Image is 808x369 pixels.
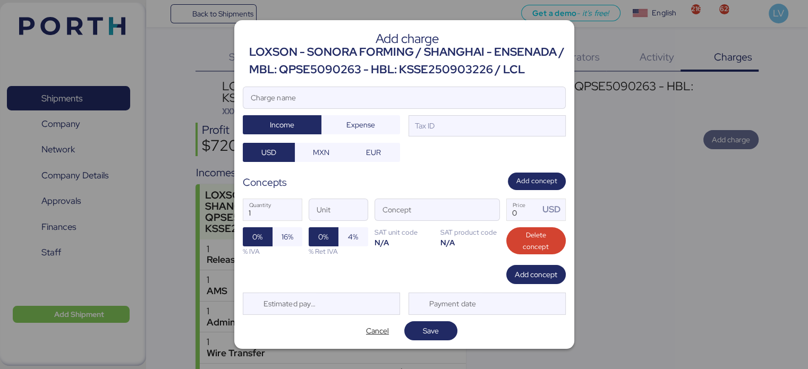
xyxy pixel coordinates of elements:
div: Concepts [243,175,287,190]
span: Expense [346,118,375,131]
button: 0% [309,227,338,246]
span: EUR [366,146,381,159]
div: SAT product code [440,227,500,237]
span: 0% [252,230,262,243]
div: Tax ID [413,120,435,132]
span: 4% [348,230,358,243]
button: EUR [347,143,400,162]
button: Delete concept [506,227,566,255]
button: ConceptConcept [477,201,499,224]
span: Save [423,324,439,337]
button: USD [243,143,295,162]
span: Income [270,118,294,131]
input: Concept [375,199,474,220]
div: % IVA [243,246,302,256]
input: Unit [309,199,368,220]
input: Charge name [243,87,565,108]
div: Add charge [249,34,566,44]
div: N/A [375,237,434,247]
button: 16% [273,227,302,246]
span: Cancel [366,324,389,337]
button: MXN [295,143,347,162]
input: Price [507,199,540,220]
button: 0% [243,227,273,246]
div: USD [542,203,565,216]
div: % Ret IVA [309,246,368,256]
span: USD [261,146,276,159]
input: Quantity [243,199,302,220]
button: Income [243,115,321,134]
div: LOXSON - SONORA FORMING / SHANGHAI - ENSENADA / MBL: QPSE5090263 - HBL: KSSE250903226 / LCL [249,44,566,78]
button: Save [404,321,457,340]
span: Add concept [515,268,557,281]
div: SAT unit code [375,227,434,237]
button: Add concept [508,173,566,190]
span: MXN [313,146,329,159]
button: Add concept [506,265,566,284]
span: Add concept [516,175,557,187]
span: 16% [282,230,293,243]
button: Expense [321,115,400,134]
span: 0% [318,230,328,243]
button: Cancel [351,321,404,340]
button: 4% [338,227,368,246]
span: Delete concept [515,229,557,253]
div: N/A [440,237,500,247]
